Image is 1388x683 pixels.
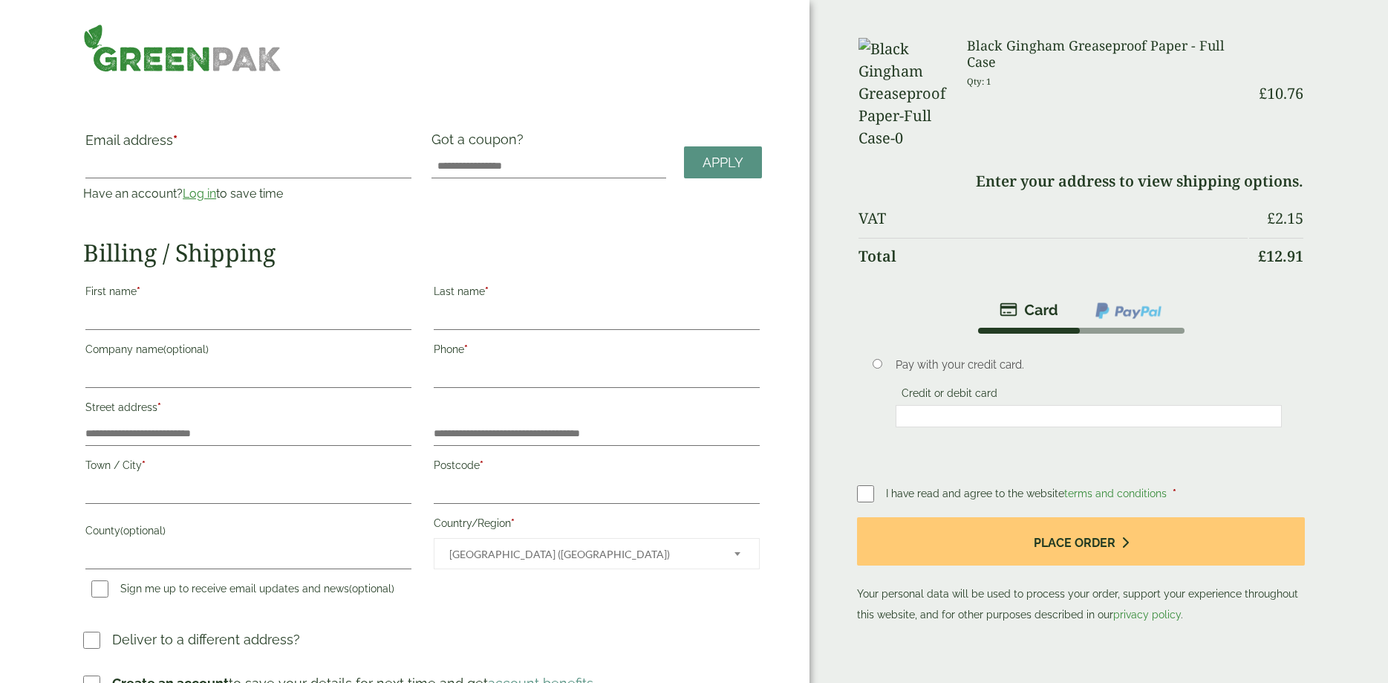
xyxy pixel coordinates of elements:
span: £ [1267,208,1275,228]
iframe: Secure card payment input frame [900,410,1277,423]
img: Black Gingham Greaseproof Paper-Full Case-0 [858,38,949,149]
img: GreenPak Supplies [83,24,281,72]
th: VAT [858,201,1248,236]
a: terms and conditions [1064,488,1167,499]
abbr: required [137,285,140,297]
span: Apply [703,155,743,171]
span: United Kingdom (UK) [449,539,714,570]
abbr: required [485,285,489,297]
abbr: required [464,343,468,355]
bdi: 12.91 [1258,246,1303,266]
label: Street address [85,397,411,422]
a: Log in [183,187,216,201]
a: Apply [684,146,762,178]
td: Enter your address to view shipping options. [858,164,1303,199]
span: (optional) [163,343,209,355]
label: Credit or debit card [896,387,1003,404]
small: Qty: 1 [967,76,991,87]
abbr: required [1173,488,1176,499]
h3: Black Gingham Greaseproof Paper - Full Case [967,38,1248,70]
span: (optional) [120,525,166,537]
label: Company name [85,339,411,364]
button: Place order [857,517,1305,566]
img: ppcp-gateway.png [1094,301,1163,320]
span: I have read and agree to the website [886,488,1170,499]
abbr: required [511,517,515,529]
label: Last name [434,281,760,306]
th: Total [858,238,1248,274]
p: Your personal data will be used to process your order, support your experience throughout this we... [857,517,1305,625]
label: Phone [434,339,760,364]
p: Pay with your credit card. [896,357,1282,373]
bdi: 10.76 [1259,83,1303,103]
abbr: required [480,459,483,471]
p: Deliver to a different address? [112,629,300,650]
label: First name [85,281,411,306]
label: County [85,520,411,546]
label: Country/Region [434,513,760,538]
p: Have an account? to save time [83,185,414,203]
label: Sign me up to receive email updates and news [85,583,400,599]
span: £ [1259,83,1267,103]
span: (optional) [349,583,394,595]
label: Email address [85,134,411,155]
bdi: 2.15 [1267,208,1303,228]
abbr: required [157,401,161,413]
label: Got a coupon? [431,132,530,155]
a: privacy policy [1113,609,1181,621]
abbr: required [142,459,146,471]
label: Postcode [434,455,760,480]
label: Town / City [85,455,411,480]
span: £ [1258,246,1266,266]
h2: Billing / Shipping [83,239,762,267]
input: Sign me up to receive email updates and news(optional) [91,580,108,598]
abbr: required [173,132,177,148]
span: Country/Region [434,538,760,569]
img: stripe.png [1000,301,1058,319]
